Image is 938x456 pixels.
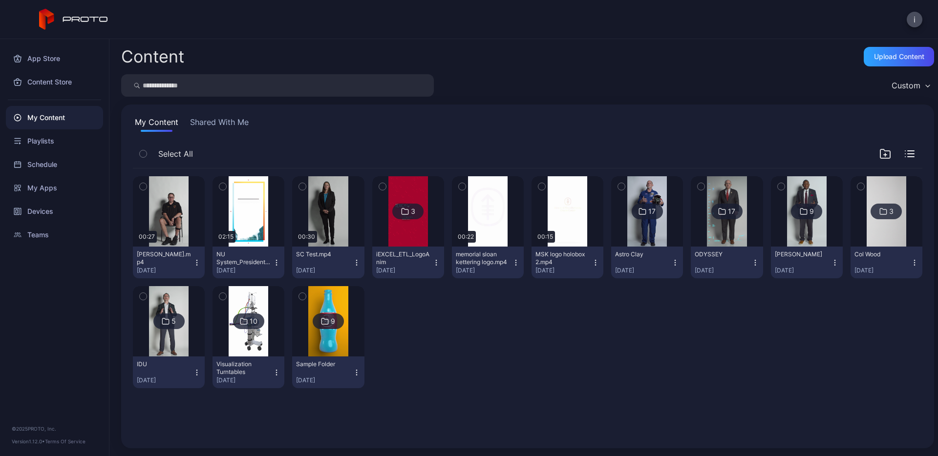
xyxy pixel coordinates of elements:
[854,267,911,274] div: [DATE]
[728,207,735,216] div: 17
[6,200,103,223] a: Devices
[6,70,103,94] a: Content Store
[6,47,103,70] a: App Store
[411,207,415,216] div: 3
[296,360,350,368] div: Sample Folder
[6,223,103,247] a: Teams
[535,267,592,274] div: [DATE]
[188,116,251,132] button: Shared With Me
[296,267,352,274] div: [DATE]
[133,247,205,278] button: [PERSON_NAME].mp4[DATE]
[810,207,814,216] div: 9
[376,250,430,266] div: iEXCEL_ETL_LogoAnim
[292,247,364,278] button: SC Test.mp4[DATE]
[133,356,205,388] button: IDU[DATE]
[6,176,103,200] a: My Apps
[6,106,103,129] a: My Content
[292,356,364,388] button: Sample Folder[DATE]
[615,250,669,258] div: Astro Clay
[874,53,924,61] div: Upload Content
[331,317,335,326] div: 9
[611,247,683,278] button: Astro Clay[DATE]
[171,317,176,326] div: 5
[691,247,763,278] button: ODYSSEY[DATE]
[771,247,843,278] button: [PERSON_NAME][DATE]
[887,74,934,97] button: Custom
[854,250,908,258] div: Col Wood
[137,376,193,384] div: [DATE]
[452,247,524,278] button: memorial sloan kettering logo.mp4[DATE]
[456,250,510,266] div: memorial sloan kettering logo.mp4
[532,247,603,278] button: MSK logo holobox 2.mp4[DATE]
[456,267,512,274] div: [DATE]
[216,376,273,384] div: [DATE]
[121,48,184,65] div: Content
[892,81,920,90] div: Custom
[216,360,270,376] div: Visualization Turntables
[250,317,257,326] div: 10
[296,250,350,258] div: SC Test.mp4
[216,267,273,274] div: [DATE]
[889,207,894,216] div: 3
[695,250,748,258] div: ODYSSEY
[775,267,831,274] div: [DATE]
[137,267,193,274] div: [DATE]
[12,438,45,444] span: Version 1.12.0 •
[133,116,180,132] button: My Content
[213,247,284,278] button: NU System_President Gold.mp4[DATE]
[851,247,922,278] button: Col Wood[DATE]
[372,247,444,278] button: iEXCEL_ETL_LogoAnim[DATE]
[615,267,671,274] div: [DATE]
[158,148,193,160] span: Select All
[775,250,829,258] div: Dr. Davies
[12,425,97,433] div: © 2025 PROTO, Inc.
[6,129,103,153] a: Playlists
[648,207,656,216] div: 17
[45,438,85,444] a: Terms Of Service
[535,250,589,266] div: MSK logo holobox 2.mp4
[376,267,432,274] div: [DATE]
[213,356,284,388] button: Visualization Turntables[DATE]
[864,47,934,66] button: Upload Content
[695,267,751,274] div: [DATE]
[907,12,922,27] button: i
[137,250,191,266] div: Randy Test.mp4
[137,360,191,368] div: IDU
[296,376,352,384] div: [DATE]
[216,250,270,266] div: NU System_President Gold.mp4
[6,153,103,176] a: Schedule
